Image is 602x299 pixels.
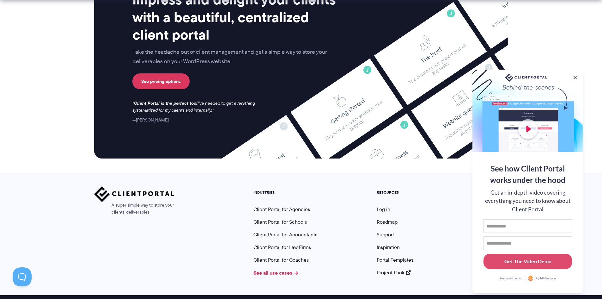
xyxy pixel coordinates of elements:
[504,258,551,265] div: Get The Video Demo
[253,206,310,213] a: Client Portal for Agencies
[253,256,309,264] a: Client Portal for Coaches
[132,100,261,114] p: I've needed to get everything systematized for my clients and internally.
[377,206,390,213] a: Log in
[377,269,411,276] a: Project Pack
[527,275,534,282] img: Personalized with RightMessage
[535,276,556,281] span: RightMessage
[377,244,400,251] a: Inspiration
[253,218,307,226] a: Client Portal for Schools
[253,190,317,195] h5: INDUSTRIES
[483,189,572,214] div: Get an in-depth video covering everything you need to know about Client Portal
[377,231,394,238] a: Support
[483,163,572,186] div: See how Client Portal works under the hood
[134,100,198,107] strong: Client Portal is the perfect tool
[94,202,174,216] span: A super simple way to store your clients' deliverables
[483,275,572,282] a: Personalized withRightMessage
[13,267,32,286] iframe: Toggle Customer Support
[132,117,169,123] cite: [PERSON_NAME]
[377,190,413,195] h5: RESOURCES
[253,269,298,277] a: See all use cases
[377,256,413,264] a: Portal Templates
[253,231,317,238] a: Client Portal for Accountants
[132,73,190,89] a: See pricing options
[377,218,398,226] a: Roadmap
[500,276,526,281] span: Personalized with
[253,244,311,251] a: Client Portal for Law Firms
[483,254,572,269] button: Get The Video Demo
[132,47,340,66] p: Take the headache out of client management and get a simple way to store your deliverables on you...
